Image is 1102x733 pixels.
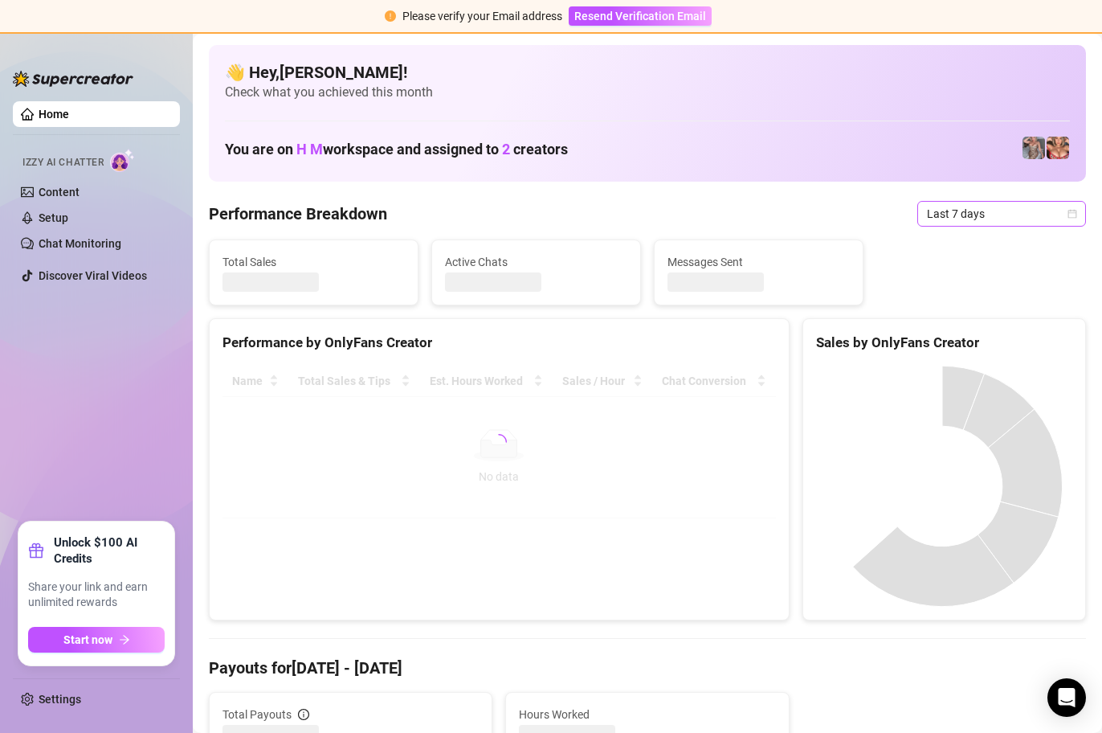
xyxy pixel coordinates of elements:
[39,237,121,250] a: Chat Monitoring
[39,108,69,121] a: Home
[1047,137,1069,159] img: pennylondon
[22,155,104,170] span: Izzy AI Chatter
[13,71,133,87] img: logo-BBDzfeDw.svg
[445,253,627,271] span: Active Chats
[209,657,1086,679] h4: Payouts for [DATE] - [DATE]
[63,633,112,646] span: Start now
[1047,678,1086,717] div: Open Intercom Messenger
[488,431,510,453] span: loading
[222,706,292,723] span: Total Payouts
[225,61,1070,84] h4: 👋 Hey, [PERSON_NAME] !
[574,10,706,23] span: Resend Verification Email
[28,627,165,653] button: Start nowarrow-right
[209,203,387,225] h4: Performance Breakdown
[222,253,405,271] span: Total Sales
[39,186,80,199] a: Content
[402,7,562,25] div: Please verify your Email address
[296,141,323,158] span: H M
[222,332,776,354] div: Performance by OnlyFans Creator
[385,10,396,22] span: exclamation-circle
[298,709,309,720] span: info-circle
[28,543,44,559] span: gift
[1067,209,1077,219] span: calendar
[28,579,165,611] span: Share your link and earn unlimited rewards
[110,149,135,172] img: AI Chatter
[927,202,1076,226] span: Last 7 days
[816,332,1072,354] div: Sales by OnlyFans Creator
[119,634,130,645] span: arrow-right
[39,269,147,282] a: Discover Viral Videos
[39,211,68,224] a: Setup
[54,534,165,567] strong: Unlock $100 AI Credits
[569,6,712,26] button: Resend Verification Email
[225,84,1070,101] span: Check what you achieved this month
[667,253,850,271] span: Messages Sent
[225,141,568,158] h1: You are on workspace and assigned to creators
[502,141,510,158] span: 2
[519,706,775,723] span: Hours Worked
[1022,137,1045,159] img: pennylondonvip
[39,693,81,706] a: Settings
